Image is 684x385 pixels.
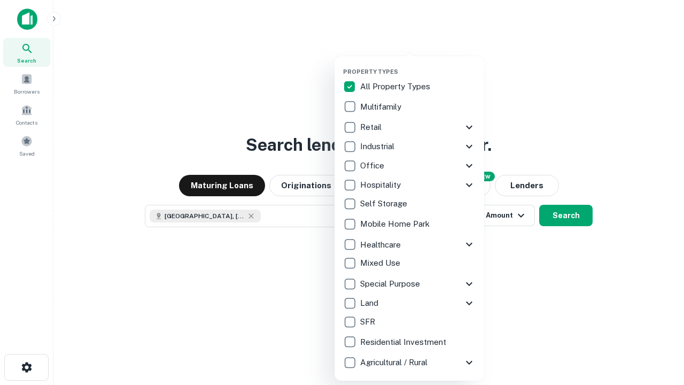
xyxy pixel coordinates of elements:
p: Residential Investment [360,336,448,349]
p: Agricultural / Rural [360,356,430,369]
p: Mobile Home Park [360,218,432,230]
div: Hospitality [343,175,476,195]
div: Special Purpose [343,274,476,294]
p: Healthcare [360,238,403,251]
div: Land [343,294,476,313]
p: Self Storage [360,197,409,210]
p: Retail [360,121,384,134]
p: Industrial [360,140,397,153]
p: Hospitality [360,179,403,191]
p: Multifamily [360,101,403,113]
iframe: Chat Widget [631,299,684,351]
div: Healthcare [343,235,476,254]
div: Retail [343,118,476,137]
div: Office [343,156,476,175]
div: Agricultural / Rural [343,353,476,372]
p: Land [360,297,380,310]
span: Property Types [343,68,398,75]
p: Office [360,159,386,172]
p: SFR [360,315,377,328]
p: All Property Types [360,80,432,93]
p: Special Purpose [360,278,422,290]
p: Mixed Use [360,257,402,269]
div: Industrial [343,137,476,156]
